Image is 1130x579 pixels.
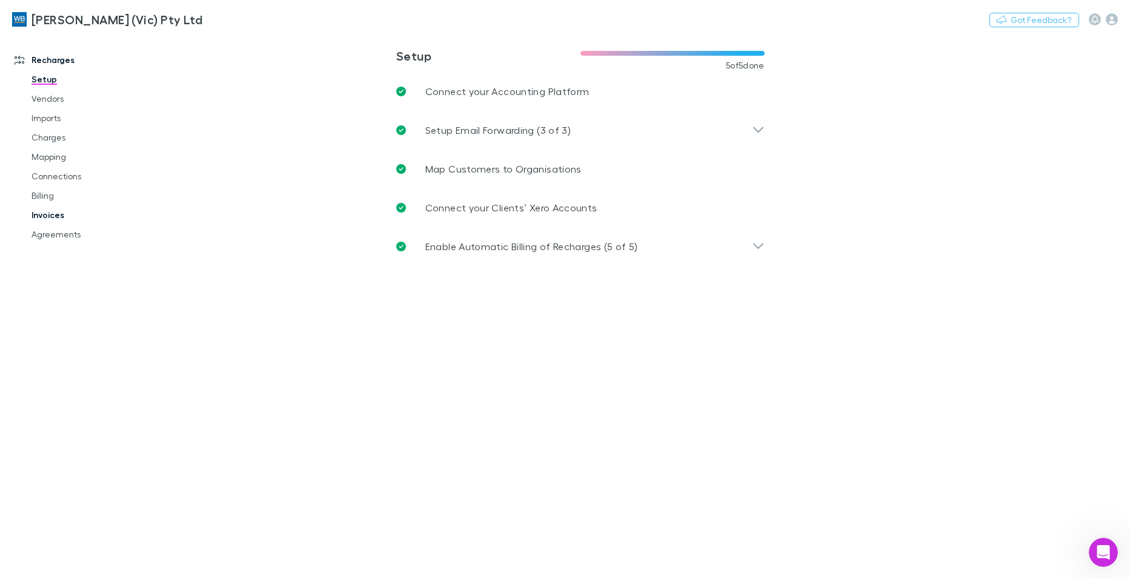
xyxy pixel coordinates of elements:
[5,5,210,34] a: [PERSON_NAME] (Vic) Pty Ltd
[425,200,597,215] p: Connect your Clients’ Xero Accounts
[19,205,163,225] a: Invoices
[425,84,590,99] p: Connect your Accounting Platform
[726,61,765,70] span: 5 of 5 done
[2,50,163,70] a: Recharges
[19,108,163,128] a: Imports
[425,123,571,137] p: Setup Email Forwarding (3 of 3)
[425,162,582,176] p: Map Customers to Organisations
[387,111,774,150] div: Setup Email Forwarding (3 of 3)
[1089,538,1118,567] iframe: Intercom live chat
[387,72,774,111] a: Connect your Accounting Platform
[19,128,163,147] a: Charges
[387,188,774,227] a: Connect your Clients’ Xero Accounts
[19,225,163,244] a: Agreements
[387,150,774,188] a: Map Customers to Organisations
[32,12,202,27] h3: [PERSON_NAME] (Vic) Pty Ltd
[12,12,27,27] img: William Buck (Vic) Pty Ltd's Logo
[989,13,1079,27] button: Got Feedback?
[19,89,163,108] a: Vendors
[19,147,163,167] a: Mapping
[19,186,163,205] a: Billing
[19,70,163,89] a: Setup
[387,227,774,266] div: Enable Automatic Billing of Recharges (5 of 5)
[396,48,580,63] h3: Setup
[425,239,638,254] p: Enable Automatic Billing of Recharges (5 of 5)
[19,167,163,186] a: Connections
